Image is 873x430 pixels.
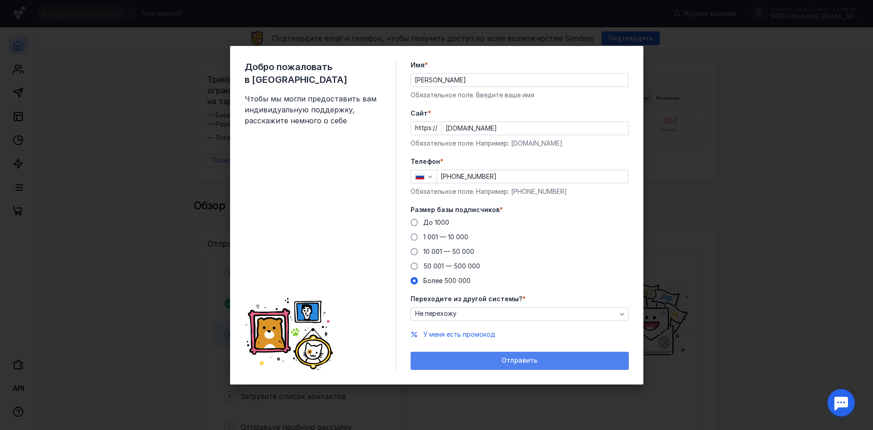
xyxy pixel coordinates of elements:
[423,218,449,226] span: До 1000
[423,277,471,284] span: Более 500 000
[423,330,495,338] span: У меня есть промокод
[411,307,629,321] button: Не перехожу
[411,352,629,370] button: Отправить
[411,109,428,118] span: Cайт
[423,262,480,270] span: 50 001 — 500 000
[423,233,468,241] span: 1 001 — 10 000
[502,357,537,364] span: Отправить
[245,93,381,126] span: Чтобы мы могли предоставить вам индивидуальную поддержку, расскажите немного о себе
[411,294,522,304] span: Переходите из другой системы?
[245,61,381,86] span: Добро пожаловать в [GEOGRAPHIC_DATA]
[411,139,629,148] div: Обязательное поле. Например: [DOMAIN_NAME]
[411,157,440,166] span: Телефон
[415,310,457,318] span: Не перехожу
[411,61,425,70] span: Имя
[411,91,629,100] div: Обязательное поле. Введите ваше имя
[411,205,500,214] span: Размер базы подписчиков
[423,248,474,255] span: 10 001 — 50 000
[423,330,495,339] button: У меня есть промокод
[411,187,629,196] div: Обязательное поле. Например: [PHONE_NUMBER]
